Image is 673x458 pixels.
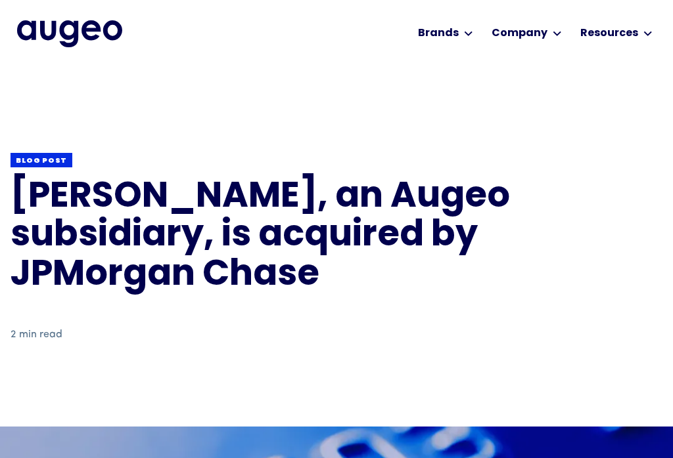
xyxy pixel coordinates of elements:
div: min read [19,327,62,343]
a: home [17,20,122,47]
div: Resources [580,26,638,41]
div: Company [492,26,547,41]
img: Augeo's full logo in midnight blue. [17,20,122,47]
div: 2 [11,327,16,343]
div: Blog post [16,156,67,166]
div: Brands [418,26,459,41]
h1: [PERSON_NAME], an Augeo subsidiary, is acquired by JPMorgan Chase [11,178,662,295]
